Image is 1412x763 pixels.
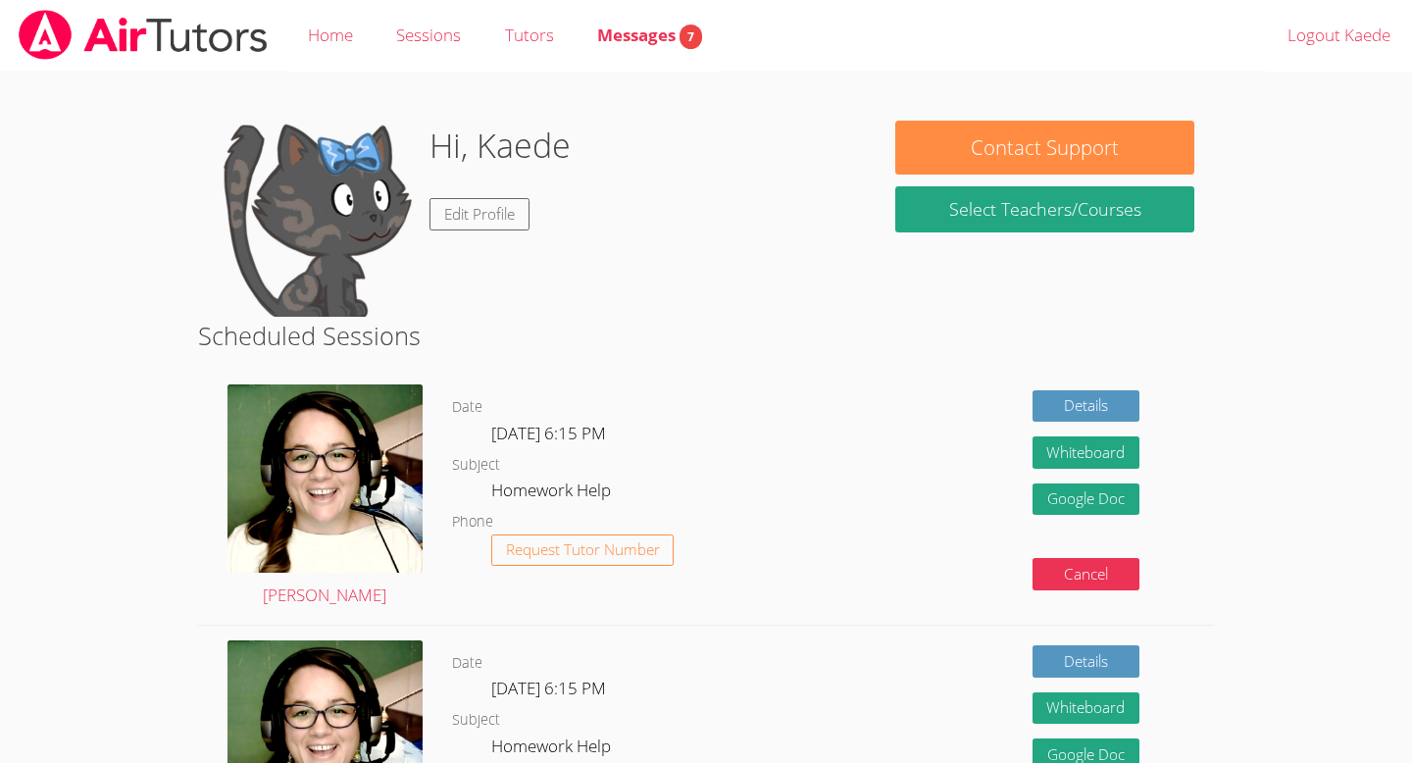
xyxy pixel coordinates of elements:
[1033,436,1140,469] button: Whiteboard
[452,708,500,733] dt: Subject
[491,422,606,444] span: [DATE] 6:15 PM
[218,121,414,317] img: default.png
[895,186,1193,232] a: Select Teachers/Courses
[227,384,423,573] img: avatar.png
[680,25,702,49] span: 7
[452,453,500,478] dt: Subject
[1033,692,1140,725] button: Whiteboard
[1033,645,1140,678] a: Details
[491,477,615,510] dd: Homework Help
[506,542,660,557] span: Request Tutor Number
[452,395,482,420] dt: Date
[1033,390,1140,423] a: Details
[452,510,493,534] dt: Phone
[429,121,571,171] h1: Hi, Kaede
[491,534,675,567] button: Request Tutor Number
[429,198,529,230] a: Edit Profile
[452,651,482,676] dt: Date
[1033,558,1140,590] button: Cancel
[198,317,1215,354] h2: Scheduled Sessions
[597,24,702,46] span: Messages
[17,10,270,60] img: airtutors_banner-c4298cdbf04f3fff15de1276eac7730deb9818008684d7c2e4769d2f7ddbe033.png
[1033,483,1140,516] a: Google Doc
[491,677,606,699] span: [DATE] 6:15 PM
[895,121,1193,175] button: Contact Support
[227,384,423,610] a: [PERSON_NAME]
